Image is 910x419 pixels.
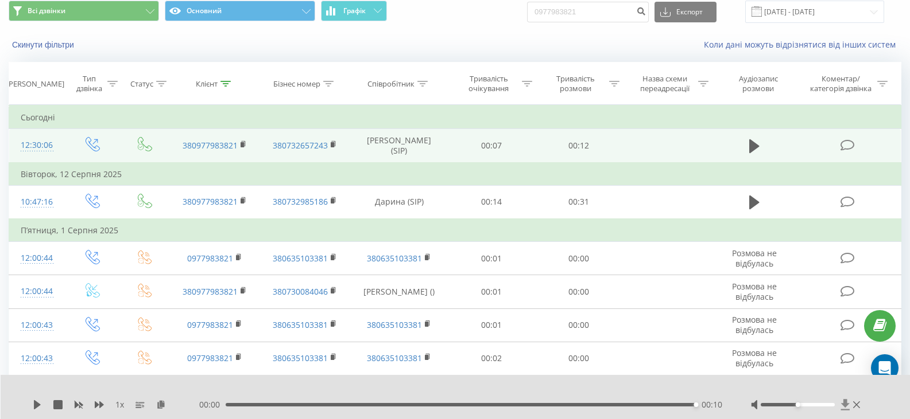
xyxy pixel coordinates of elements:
[183,286,238,297] a: 380977983821
[535,308,622,342] td: 00:00
[535,242,622,275] td: 00:00
[187,319,233,330] a: 0977983821
[350,185,448,219] td: Дарина (SIP)
[448,308,535,342] td: 00:01
[273,196,328,207] a: 380732985186
[535,129,622,163] td: 00:12
[448,342,535,375] td: 00:02
[367,353,422,363] a: 380635103381
[723,74,793,93] div: Аудіозапис розмови
[21,247,53,269] div: 12:00:44
[273,319,328,330] a: 380635103381
[535,342,622,375] td: 00:00
[165,1,315,21] button: Основний
[527,2,649,22] input: Пошук за номером
[9,106,901,129] td: Сьогодні
[458,74,519,93] div: Тривалість очікування
[655,2,717,22] button: Експорт
[871,354,899,382] div: Open Intercom Messenger
[343,7,366,15] span: Графік
[130,79,153,89] div: Статус
[704,39,901,50] a: Коли дані можуть відрізнятися вiд інших систем
[732,281,777,302] span: Розмова не відбулась
[75,74,104,93] div: Тип дзвінка
[535,275,622,308] td: 00:00
[28,6,65,15] span: Всі дзвінки
[199,399,226,410] span: 00:00
[448,185,535,219] td: 00:14
[21,347,53,370] div: 12:00:43
[535,185,622,219] td: 00:31
[545,74,606,93] div: Тривалість розмови
[448,242,535,275] td: 00:01
[6,79,64,89] div: [PERSON_NAME]
[273,253,328,264] a: 380635103381
[448,129,535,163] td: 00:07
[183,196,238,207] a: 380977983821
[9,219,901,242] td: П’ятниця, 1 Серпня 2025
[702,399,722,410] span: 00:10
[273,79,320,89] div: Бізнес номер
[367,253,422,264] a: 380635103381
[732,314,777,335] span: Розмова не відбулась
[273,286,328,297] a: 380730084046
[9,40,80,50] button: Скинути фільтри
[187,253,233,264] a: 0977983821
[732,347,777,369] span: Розмова не відбулась
[350,275,448,308] td: [PERSON_NAME] ()
[350,129,448,163] td: [PERSON_NAME] (SIP)
[273,140,328,151] a: 380732657243
[21,191,53,213] div: 10:47:16
[367,79,415,89] div: Співробітник
[187,353,233,363] a: 0977983821
[732,248,777,269] span: Розмова не відбулась
[9,1,159,21] button: Всі дзвінки
[795,402,800,407] div: Accessibility label
[196,79,218,89] div: Клієнт
[367,319,422,330] a: 380635103381
[9,163,901,186] td: Вівторок, 12 Серпня 2025
[634,74,695,93] div: Назва схеми переадресації
[21,314,53,336] div: 12:00:43
[807,74,874,93] div: Коментар/категорія дзвінка
[21,280,53,303] div: 12:00:44
[115,399,124,410] span: 1 x
[183,140,238,151] a: 380977983821
[448,275,535,308] td: 00:01
[21,134,53,156] div: 12:30:06
[273,353,328,363] a: 380635103381
[694,402,698,407] div: Accessibility label
[321,1,387,21] button: Графік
